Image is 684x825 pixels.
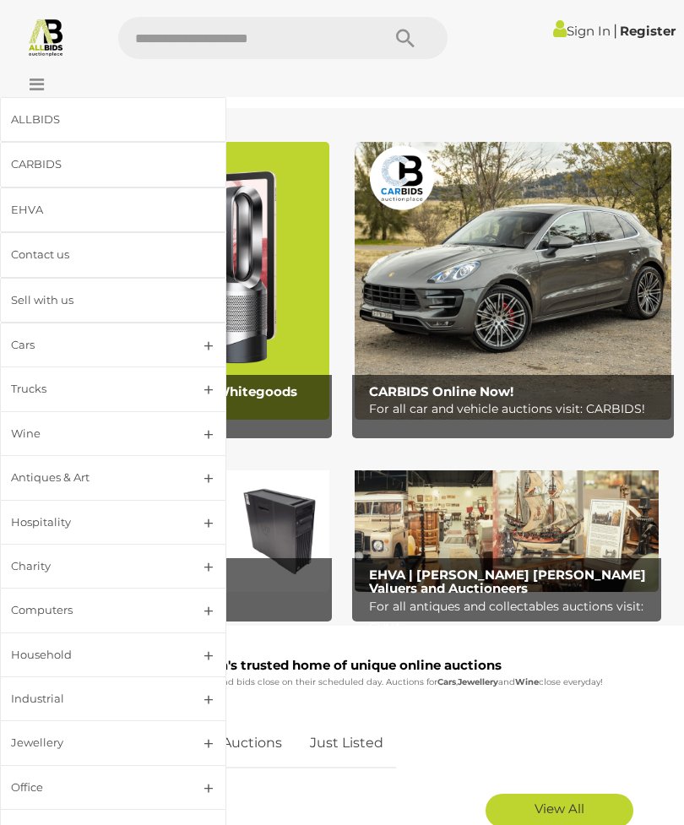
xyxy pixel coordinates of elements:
img: CARBIDS Online Now! [355,142,671,420]
a: Sign In [553,23,611,39]
b: CARBIDS Online Now! [369,383,513,399]
div: Cars [11,335,175,355]
span: | [613,21,617,40]
a: Just Listed [297,719,396,768]
a: CARBIDS Online Now! CARBIDS Online Now! For all car and vehicle auctions visit: CARBIDS! [355,142,671,420]
strong: Wine [515,676,539,687]
img: EHVA | Evans Hastings Valuers and Auctioneers [355,453,659,592]
img: Allbids.com.au [26,17,66,57]
strong: Jewellery [458,676,498,687]
div: Hospitality [11,513,175,532]
div: Computers [11,600,175,620]
a: Computers & IT Auction Computers & IT Auction Closing [DATE] [25,453,329,592]
div: Industrial [11,689,175,708]
div: Contact us [11,245,175,264]
div: EHVA [11,200,175,220]
p: For all car and vehicle auctions visit: CARBIDS! [369,399,665,420]
h1: Australia's trusted home of unique online auctions [21,659,650,673]
div: Office [11,778,175,797]
div: ALLBIDS [11,110,175,129]
a: EHVA | Evans Hastings Valuers and Auctioneers EHVA | [PERSON_NAME] [PERSON_NAME] Valuers and Auct... [355,453,659,592]
b: EHVA | [PERSON_NAME] [PERSON_NAME] Valuers and Auctioneers [369,567,646,597]
p: For all antiques and collectables auctions visit: EHVA [369,596,654,638]
div: Sell with us [11,290,175,310]
div: Trucks [11,379,175,399]
span: View All [535,801,584,817]
a: Big Brand Sale - Electronics, Whitegoods and More Big Brand Sale - Electronics, Whitegoods and Mo... [13,142,329,420]
p: All Auctions are listed for 4-7 days and bids close on their scheduled day. Auctions for , and cl... [21,675,650,690]
strong: Cars [437,676,456,687]
div: Household [11,645,175,665]
button: Search [363,17,448,59]
div: CARBIDS [11,155,175,174]
a: Register [620,23,676,39]
div: Wine [11,424,175,443]
div: Charity [11,556,175,576]
div: Jewellery [11,733,175,752]
a: Past Auctions [176,719,295,768]
div: Antiques & Art [11,468,175,487]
